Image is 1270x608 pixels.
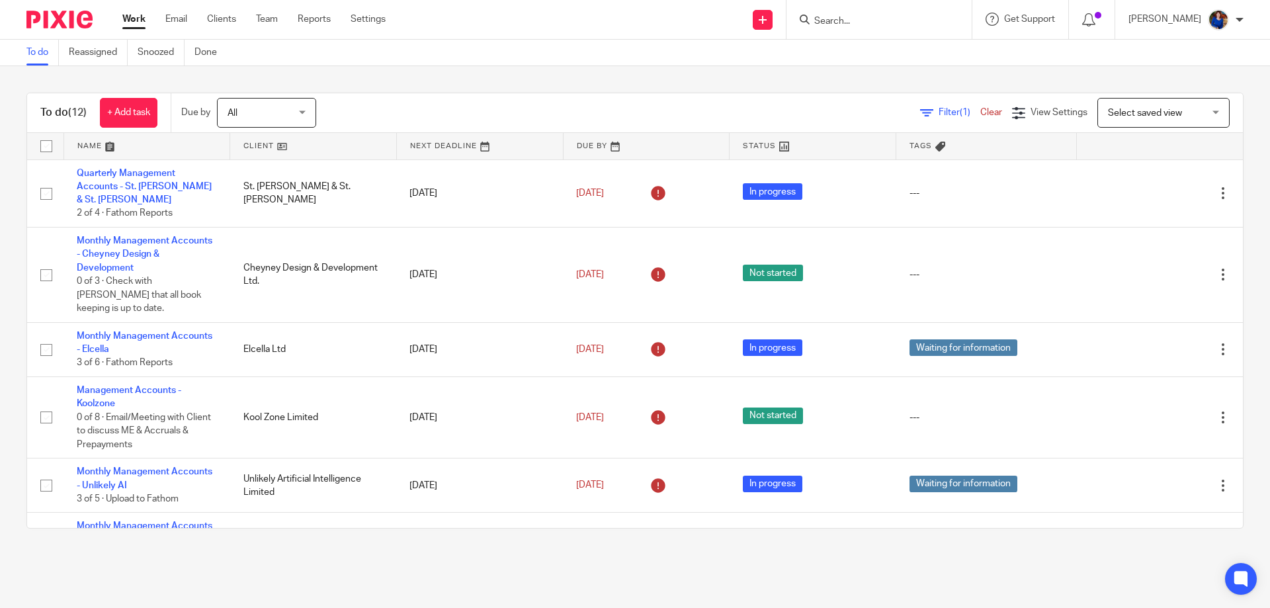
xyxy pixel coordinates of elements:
[77,413,211,449] span: 0 of 8 · Email/Meeting with Client to discuss ME & Accruals & Prepayments
[298,13,331,26] a: Reports
[77,386,181,408] a: Management Accounts - Koolzone
[77,169,212,205] a: Quarterly Management Accounts - St. [PERSON_NAME] & St. [PERSON_NAME]
[138,40,185,65] a: Snoozed
[743,265,803,281] span: Not started
[100,98,157,128] a: + Add task
[351,13,386,26] a: Settings
[396,513,563,594] td: [DATE]
[910,476,1017,492] span: Waiting for information
[181,106,210,119] p: Due by
[813,16,932,28] input: Search
[40,106,87,120] h1: To do
[230,458,397,513] td: Unlikely Artificial Intelligence Limited
[743,476,802,492] span: In progress
[396,322,563,376] td: [DATE]
[576,345,604,354] span: [DATE]
[230,513,397,594] td: RoboK Limited
[77,467,212,490] a: Monthly Management Accounts - Unlikely AI
[77,521,212,544] a: Monthly Management Accounts - Robok
[230,322,397,376] td: Elcella Ltd
[77,494,179,503] span: 3 of 5 · Upload to Fathom
[69,40,128,65] a: Reassigned
[77,359,173,368] span: 3 of 6 · Fathom Reports
[576,413,604,422] span: [DATE]
[77,236,212,273] a: Monthly Management Accounts - Cheyney Design & Development
[230,376,397,458] td: Kool Zone Limited
[743,339,802,356] span: In progress
[26,40,59,65] a: To do
[743,183,802,200] span: In progress
[77,331,212,354] a: Monthly Management Accounts - Elcella
[910,411,1064,424] div: ---
[207,13,236,26] a: Clients
[576,481,604,490] span: [DATE]
[910,339,1017,356] span: Waiting for information
[576,270,604,279] span: [DATE]
[230,228,397,323] td: Cheyney Design & Development Ltd.
[960,108,970,117] span: (1)
[396,159,563,228] td: [DATE]
[26,11,93,28] img: Pixie
[1128,13,1201,26] p: [PERSON_NAME]
[396,458,563,513] td: [DATE]
[939,108,980,117] span: Filter
[910,187,1064,200] div: ---
[77,277,201,313] span: 0 of 3 · Check with [PERSON_NAME] that all book keeping is up to date.
[256,13,278,26] a: Team
[910,142,932,150] span: Tags
[194,40,227,65] a: Done
[165,13,187,26] a: Email
[1031,108,1087,117] span: View Settings
[1004,15,1055,24] span: Get Support
[77,209,173,218] span: 2 of 4 · Fathom Reports
[396,376,563,458] td: [DATE]
[122,13,146,26] a: Work
[230,159,397,228] td: St. [PERSON_NAME] & St. [PERSON_NAME]
[743,408,803,424] span: Not started
[1108,109,1182,118] span: Select saved view
[980,108,1002,117] a: Clear
[396,228,563,323] td: [DATE]
[576,189,604,198] span: [DATE]
[1208,9,1229,30] img: Nicole.jpeg
[910,268,1064,281] div: ---
[68,107,87,118] span: (12)
[228,109,237,118] span: All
